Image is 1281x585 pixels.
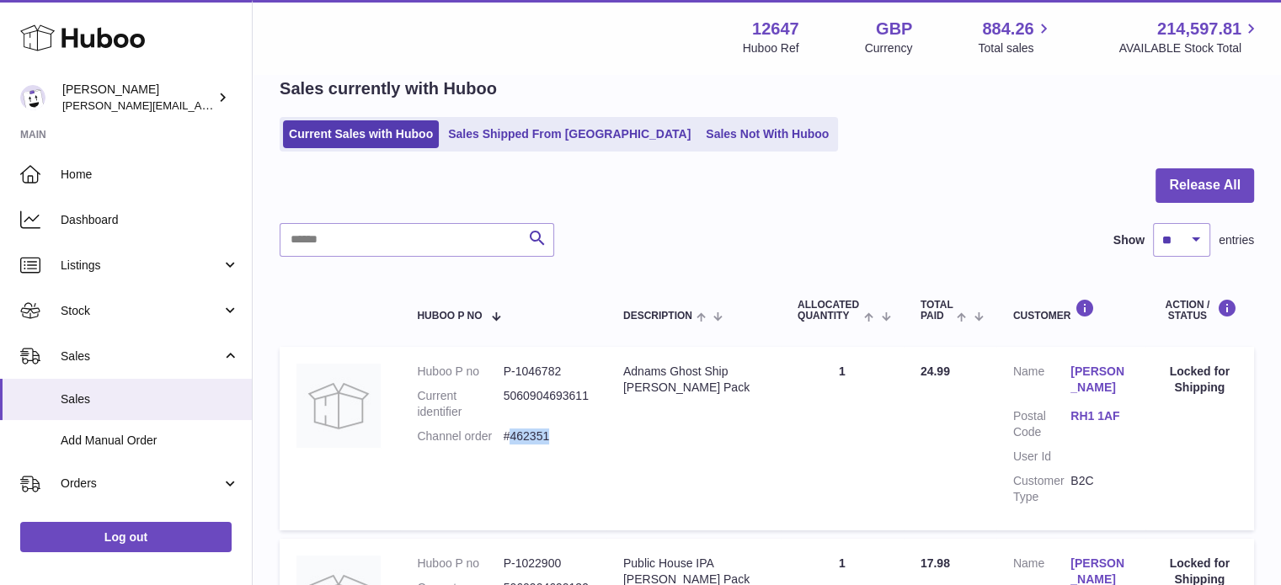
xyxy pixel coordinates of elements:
div: Customer [1013,299,1129,322]
a: 214,597.81 AVAILABLE Stock Total [1118,18,1261,56]
span: Sales [61,348,222,364]
div: Huboo Ref [743,40,799,56]
a: RH1 1AF [1070,408,1128,424]
dt: Current identifier [417,388,503,420]
span: Dashboard [61,212,239,228]
div: Locked for Shipping [1162,364,1237,396]
div: Adnams Ghost Ship [PERSON_NAME] Pack [623,364,764,396]
dd: #462351 [504,428,590,444]
dt: Huboo P no [417,556,503,572]
span: 24.99 [921,364,950,378]
span: Stock [61,303,222,319]
dd: P-1022900 [504,556,590,572]
dt: Name [1013,364,1070,400]
h2: Sales currently with Huboo [280,77,497,100]
td: 1 [781,347,904,529]
span: 17.98 [921,556,950,570]
span: [PERSON_NAME][EMAIL_ADDRESS][PERSON_NAME][DOMAIN_NAME] [62,98,428,112]
a: Sales Shipped From [GEOGRAPHIC_DATA] [442,120,697,148]
dt: User Id [1013,449,1070,465]
div: Action / Status [1162,299,1237,322]
dd: 5060904693611 [504,388,590,420]
label: Show [1113,232,1145,248]
span: Total sales [978,40,1053,56]
div: [PERSON_NAME] [62,82,214,114]
span: Add Manual Order [61,433,239,449]
span: Huboo P no [417,311,482,322]
dt: Postal Code [1013,408,1070,440]
strong: GBP [876,18,912,40]
span: 214,597.81 [1157,18,1241,40]
strong: 12647 [752,18,799,40]
img: peter@pinter.co.uk [20,85,45,110]
a: 884.26 Total sales [978,18,1053,56]
button: Release All [1156,168,1254,203]
a: Current Sales with Huboo [283,120,439,148]
div: Currency [865,40,913,56]
a: [PERSON_NAME] [1070,364,1128,396]
a: Log out [20,522,232,552]
dt: Channel order [417,428,503,444]
span: ALLOCATED Quantity [798,300,860,322]
span: AVAILABLE Stock Total [1118,40,1261,56]
span: Orders [61,476,222,492]
span: entries [1219,232,1254,248]
dd: B2C [1070,473,1128,505]
img: no-photo.jpg [296,364,381,448]
dt: Customer Type [1013,473,1070,505]
dd: P-1046782 [504,364,590,380]
span: 884.26 [982,18,1033,40]
a: Sales Not With Huboo [700,120,835,148]
span: Listings [61,258,222,274]
span: Description [623,311,692,322]
span: Total paid [921,300,953,322]
span: Home [61,167,239,183]
dt: Huboo P no [417,364,503,380]
span: Sales [61,391,239,407]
